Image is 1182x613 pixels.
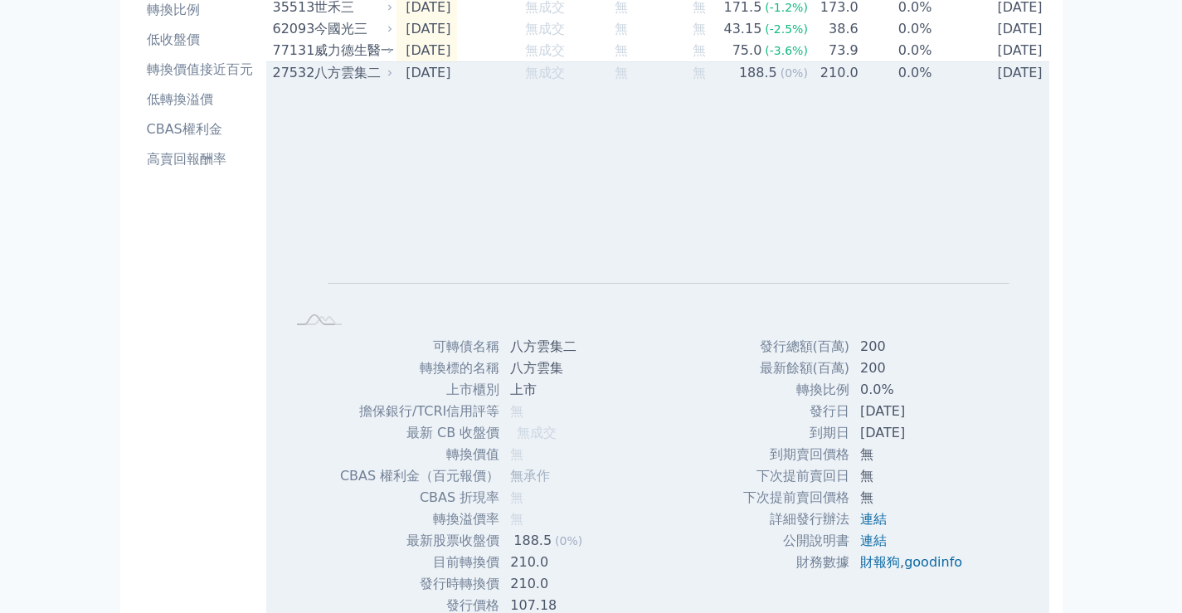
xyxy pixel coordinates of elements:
[904,554,962,570] a: goodinfo
[765,44,808,57] span: (-3.6%)
[140,146,260,173] a: 高賣回報酬率
[510,489,523,505] span: 無
[850,401,975,422] td: [DATE]
[140,149,260,169] li: 高賣回報酬率
[339,358,500,379] td: 轉換標的名稱
[314,19,390,39] div: 今國光三
[273,41,310,61] div: 77131
[729,41,766,61] div: 75.0
[693,65,706,80] span: 無
[736,63,781,83] div: 188.5
[809,62,859,85] td: 210.0
[314,41,390,61] div: 威力德生醫一
[781,66,808,80] span: (0%)
[615,21,628,36] span: 無
[860,533,887,548] a: 連結
[742,530,850,552] td: 公開說明書
[742,487,850,508] td: 下次提前賣回價格
[525,65,565,80] span: 無成交
[742,422,850,444] td: 到期日
[850,465,975,487] td: 無
[809,40,859,62] td: 73.9
[140,116,260,143] a: CBAS權利金
[339,379,500,401] td: 上市櫃別
[742,358,850,379] td: 最新餘額(百萬)
[860,511,887,527] a: 連結
[742,379,850,401] td: 轉換比例
[933,40,1049,62] td: [DATE]
[500,573,596,595] td: 210.0
[525,21,565,36] span: 無成交
[742,401,850,422] td: 發行日
[859,40,933,62] td: 0.0%
[140,119,260,139] li: CBAS權利金
[510,511,523,527] span: 無
[860,554,900,570] a: 財報狗
[140,90,260,109] li: 低轉換溢價
[396,18,458,40] td: [DATE]
[273,63,310,83] div: 27532
[339,444,500,465] td: 轉換價值
[339,573,500,595] td: 發行時轉換價
[396,40,458,62] td: [DATE]
[339,487,500,508] td: CBAS 折現率
[510,531,555,551] div: 188.5
[140,86,260,113] a: 低轉換溢價
[313,109,1009,308] g: Chart
[615,65,628,80] span: 無
[850,336,975,358] td: 200
[517,425,557,440] span: 無成交
[140,56,260,83] a: 轉換價值接近百元
[850,358,975,379] td: 200
[933,18,1049,40] td: [DATE]
[859,62,933,85] td: 0.0%
[140,60,260,80] li: 轉換價值接近百元
[742,465,850,487] td: 下次提前賣回日
[339,530,500,552] td: 最新股票收盤價
[850,422,975,444] td: [DATE]
[339,336,500,358] td: 可轉債名稱
[510,403,523,419] span: 無
[933,62,1049,85] td: [DATE]
[396,62,458,85] td: [DATE]
[742,336,850,358] td: 發行總額(百萬)
[510,446,523,462] span: 無
[742,552,850,573] td: 財務數據
[339,401,500,422] td: 擔保銀行/TCRI信用評等
[339,508,500,530] td: 轉換溢價率
[850,552,975,573] td: ,
[500,379,596,401] td: 上市
[693,21,706,36] span: 無
[273,19,310,39] div: 62093
[525,42,565,58] span: 無成交
[140,27,260,53] a: 低收盤價
[850,487,975,508] td: 無
[140,30,260,50] li: 低收盤價
[500,552,596,573] td: 210.0
[615,42,628,58] span: 無
[850,444,975,465] td: 無
[500,336,596,358] td: 八方雲集二
[339,552,500,573] td: 目前轉換價
[850,379,975,401] td: 0.0%
[742,508,850,530] td: 詳細發行辦法
[765,22,808,36] span: (-2.5%)
[742,444,850,465] td: 到期賣回價格
[693,42,706,58] span: 無
[809,18,859,40] td: 38.6
[765,1,808,14] span: (-1.2%)
[500,358,596,379] td: 八方雲集
[510,468,550,484] span: 無承作
[721,19,766,39] div: 43.15
[339,465,500,487] td: CBAS 權利金（百元報價）
[314,63,390,83] div: 八方雲集二
[859,18,933,40] td: 0.0%
[339,422,500,444] td: 最新 CB 收盤價
[555,534,582,547] span: (0%)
